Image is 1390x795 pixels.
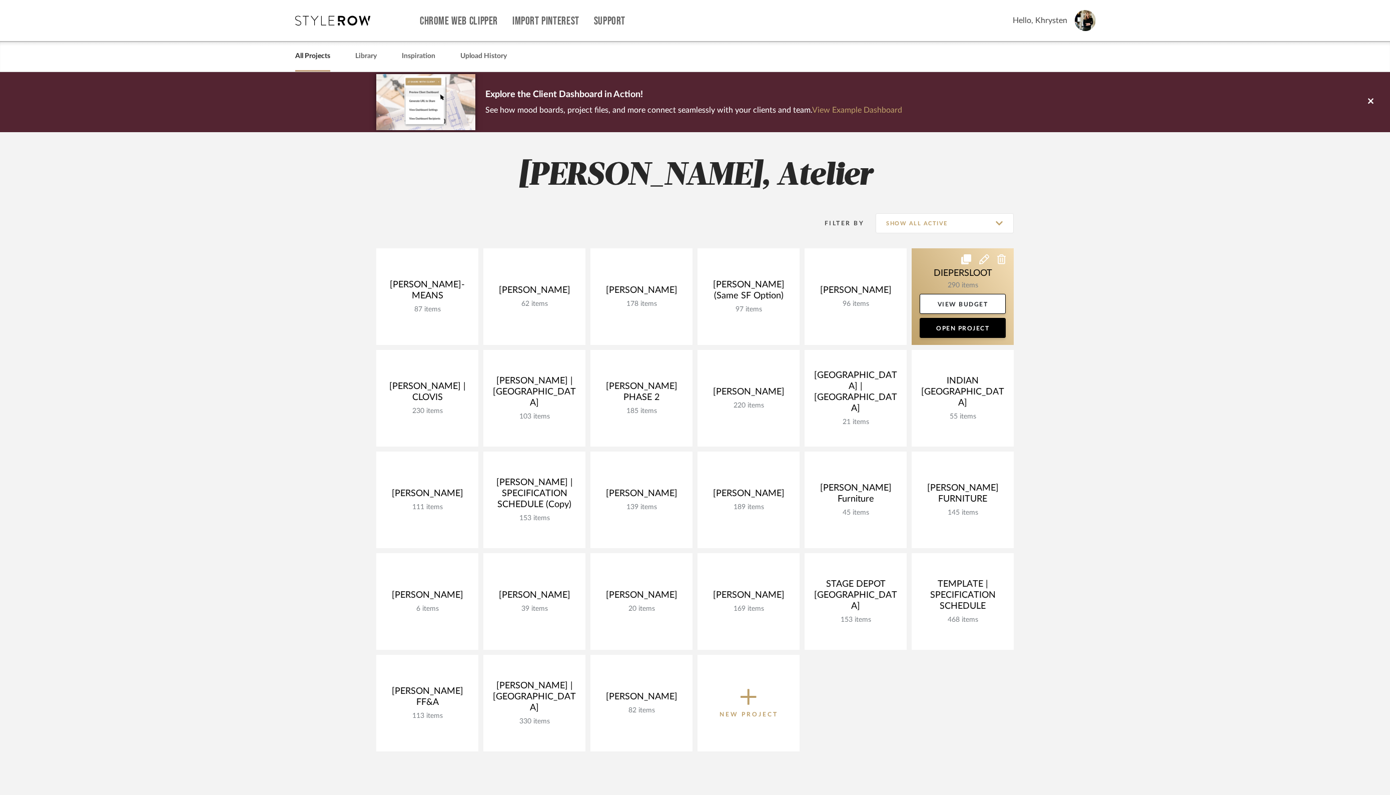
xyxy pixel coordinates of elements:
[698,655,800,751] button: New Project
[485,103,902,117] p: See how mood boards, project files, and more connect seamlessly with your clients and team.
[1075,10,1096,31] img: avatar
[594,17,625,26] a: Support
[485,87,902,103] p: Explore the Client Dashboard in Action!
[420,17,498,26] a: Chrome Web Clipper
[335,157,1055,195] h2: [PERSON_NAME], Atelier
[706,386,792,402] div: [PERSON_NAME]
[384,305,470,314] div: 87 items
[491,477,577,514] div: [PERSON_NAME] | SPECIFICATION SCHEDULE (Copy)
[920,413,1006,421] div: 55 items
[598,605,684,613] div: 20 items
[384,407,470,416] div: 230 items
[491,605,577,613] div: 39 items
[512,17,579,26] a: Import Pinterest
[598,407,684,416] div: 185 items
[720,709,778,719] p: New Project
[706,305,792,314] div: 97 items
[384,605,470,613] div: 6 items
[384,488,470,503] div: [PERSON_NAME]
[384,712,470,720] div: 113 items
[376,74,475,130] img: d5d033c5-7b12-40c2-a960-1ecee1989c38.png
[813,285,899,300] div: [PERSON_NAME]
[813,509,899,517] div: 45 items
[920,509,1006,517] div: 145 items
[491,413,577,421] div: 103 items
[598,381,684,407] div: [PERSON_NAME] PHASE 2
[920,375,1006,413] div: INDIAN [GEOGRAPHIC_DATA]
[491,300,577,308] div: 62 items
[706,590,792,605] div: [PERSON_NAME]
[384,279,470,305] div: [PERSON_NAME]-MEANS
[491,375,577,413] div: [PERSON_NAME] | [GEOGRAPHIC_DATA]
[598,691,684,706] div: [PERSON_NAME]
[706,402,792,410] div: 220 items
[491,680,577,717] div: [PERSON_NAME] | [GEOGRAPHIC_DATA]
[384,503,470,512] div: 111 items
[402,50,435,63] a: Inspiration
[491,285,577,300] div: [PERSON_NAME]
[813,300,899,308] div: 96 items
[706,488,792,503] div: [PERSON_NAME]
[706,279,792,305] div: [PERSON_NAME] (Same SF Option)
[813,370,899,418] div: [GEOGRAPHIC_DATA] | [GEOGRAPHIC_DATA]
[920,483,1006,509] div: [PERSON_NAME] FURNITURE
[460,50,507,63] a: Upload History
[1013,15,1067,27] span: Hello, Khrysten
[598,300,684,308] div: 178 items
[813,418,899,427] div: 21 items
[920,294,1006,314] a: View Budget
[706,503,792,512] div: 189 items
[384,686,470,712] div: [PERSON_NAME] FF&A
[813,483,899,509] div: [PERSON_NAME] Furniture
[706,605,792,613] div: 169 items
[598,285,684,300] div: [PERSON_NAME]
[355,50,377,63] a: Library
[920,579,1006,616] div: TEMPLATE | SPECIFICATION SCHEDULE
[295,50,330,63] a: All Projects
[491,514,577,523] div: 153 items
[598,590,684,605] div: [PERSON_NAME]
[813,579,899,616] div: STAGE DEPOT [GEOGRAPHIC_DATA]
[920,318,1006,338] a: Open Project
[812,218,864,228] div: Filter By
[598,706,684,715] div: 82 items
[491,590,577,605] div: [PERSON_NAME]
[813,616,899,624] div: 153 items
[598,488,684,503] div: [PERSON_NAME]
[384,381,470,407] div: [PERSON_NAME] | CLOVIS
[920,616,1006,624] div: 468 items
[491,717,577,726] div: 330 items
[812,106,902,114] a: View Example Dashboard
[598,503,684,512] div: 139 items
[384,590,470,605] div: [PERSON_NAME]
